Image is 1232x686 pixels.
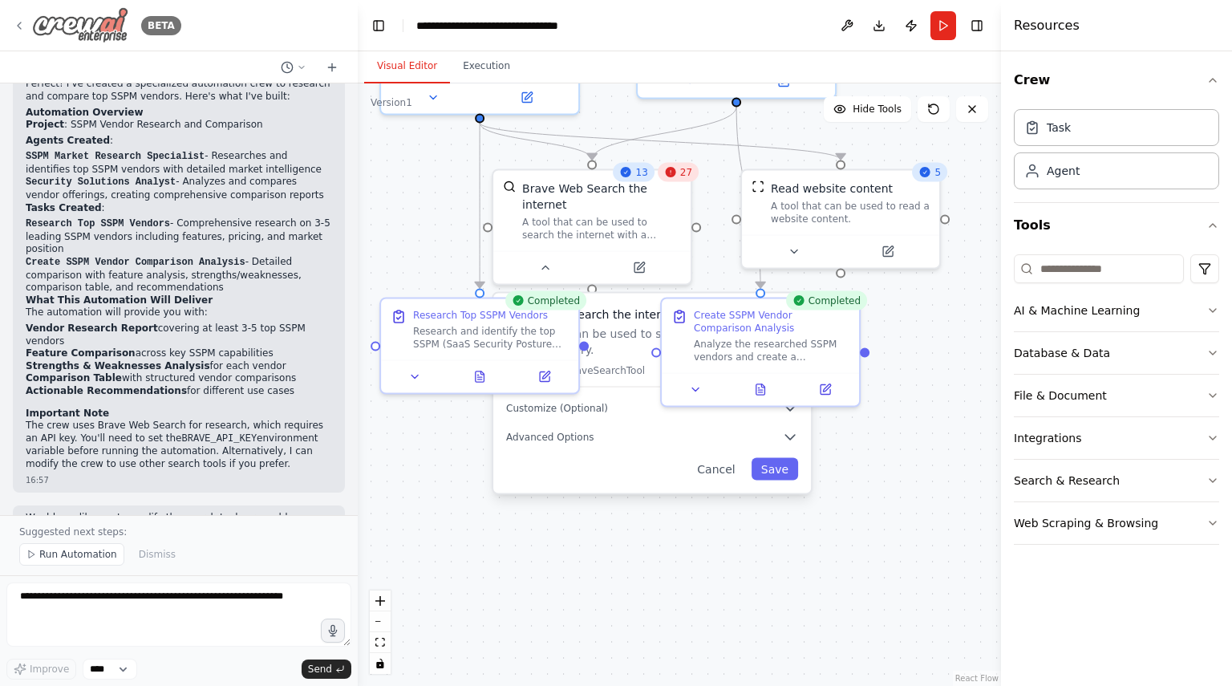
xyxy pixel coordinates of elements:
div: Version 1 [371,96,412,109]
button: Open in side panel [594,258,684,278]
strong: Important Note [26,408,109,419]
span: Hide Tools [853,103,902,116]
button: Hide Tools [824,96,911,122]
button: Search & Research [1014,460,1219,501]
button: Integrations [1014,417,1219,459]
g: Edge from a02ad3b6-0f97-4520-af22-4e1746c22b18 to 74476eb4-df73-465d-849d-fb84d1a96840 [728,107,768,288]
div: 16:57 [26,474,332,486]
li: across key SSPM capabilities [26,347,332,360]
div: Brave Web Search the internet [522,181,681,213]
button: Crew [1014,58,1219,103]
img: ScrapeWebsiteTool [752,181,764,193]
p: : [26,135,332,148]
p: A tool that can be used to search the internet with a search_query. [506,326,798,358]
li: for each vendor [26,360,332,373]
button: View output [727,380,795,400]
button: View output [446,367,514,387]
div: 5ScrapeWebsiteToolRead website contentA tool that can be used to read a website content. [740,169,941,270]
div: Analyze the researched SSPM vendors and create a comprehensive comparison including: 1. **Feature... [694,338,849,363]
div: Task [1047,120,1071,136]
div: Research and identify the top SSPM (SaaS Security Posture Management) vendors in the market. Focu... [413,325,569,351]
li: covering at least 3-5 top SSPM vendors [26,323,332,347]
button: zoom out [370,611,391,632]
button: Click to speak your automation idea [321,619,345,643]
code: Research Top SSPM Vendors [26,218,170,229]
div: Tools [1014,248,1219,558]
code: Security Solutions Analyst [26,177,176,188]
button: Open in side panel [481,88,572,108]
button: Open in side panel [797,380,853,400]
strong: Automation Overview [26,107,143,118]
li: - Researches and identifies top SSPM vendors with detailed market intelligence [26,150,332,176]
a: React Flow attribution [955,674,999,683]
span: 5 [934,166,941,179]
button: Run Automation [19,543,124,566]
button: Open in side panel [517,367,572,387]
button: Visual Editor [364,50,450,83]
button: Send [302,660,351,679]
p: Class name: BraveSearchTool [506,364,798,377]
g: Edge from f21181ad-6c9f-45e8-91c2-0f63098061cd to d37ccf24-6cd1-4859-8051-070b19b33f17 [472,123,488,288]
span: Customize (Optional) [506,402,608,415]
g: Edge from a02ad3b6-0f97-4520-af22-4e1746c22b18 to 8bec9452-1462-4c9c-9f74-f09bbbaadb43 [584,107,744,160]
button: Database & Data [1014,332,1219,374]
div: Completed [786,291,867,311]
li: with structured vendor comparisons [26,372,332,385]
button: Tools [1014,203,1219,248]
button: Execution [450,50,523,83]
span: Improve [30,663,69,676]
button: Dismiss [131,543,184,566]
strong: Agents Created [26,135,110,146]
strong: Feature Comparison [26,347,136,359]
p: : [26,202,332,215]
div: React Flow controls [370,591,391,674]
strong: Comparison Table [26,372,122,384]
h4: Resources [1014,16,1080,35]
strong: Actionable Recommendations [26,385,187,396]
div: BETA [141,16,181,35]
button: Hide left sidebar [367,14,390,37]
li: - Detailed comparison with feature analysis, strengths/weaknesses, comparison table, and recommen... [26,256,332,294]
div: 1327BraveSearchToolBrave Web Search the internetA tool that can be used to search the internet wi... [492,169,692,286]
g: Edge from f21181ad-6c9f-45e8-91c2-0f63098061cd to 8189ec60-dcdf-477d-a9ce-c2b8529e9df4 [472,123,849,160]
button: fit view [370,632,391,653]
button: Open in side panel [842,242,933,262]
li: - Comprehensive research on 3-5 leading SSPM vendors including features, pricing, and market posi... [26,217,332,256]
strong: What This Automation Will Deliver [26,294,213,306]
div: Research Top SSPM Vendors [413,309,548,322]
button: Open in side panel [738,72,829,91]
button: Start a new chat [319,58,345,77]
button: toggle interactivity [370,653,391,674]
div: A tool that can be used to search the internet with a search_query. [522,216,681,242]
code: SSPM Market Research Specialist [26,151,205,162]
div: Completed [505,291,586,311]
h3: Brave Web Search the internet [506,306,798,323]
li: for different use cases [26,385,332,398]
button: Advanced Options [506,429,798,445]
button: Switch to previous chat [274,58,313,77]
strong: Project [26,119,64,130]
span: Send [308,663,332,676]
p: Would you like me to modify the search tools or would you prefer to set up the Brave API key and ... [26,512,332,550]
button: AI & Machine Learning [1014,290,1219,331]
div: Crew [1014,103,1219,202]
p: The automation will provide you with: [26,306,332,319]
button: Cancel [687,458,744,481]
div: Create SSPM Vendor Comparison Analysis [694,309,849,335]
button: Improve [6,659,76,680]
code: Create SSPM Vendor Comparison Analysis [26,257,245,268]
p: : SSPM Vendor Research and Comparison [26,119,332,132]
strong: Vendor Research Report [26,323,158,334]
nav: breadcrumb [416,18,597,34]
img: Logo [32,7,128,43]
div: A tool that can be used to read a website content. [771,200,930,225]
span: Advanced Options [506,431,594,444]
div: CompletedResearch Top SSPM VendorsResearch and identify the top SSPM (SaaS Security Posture Manag... [379,298,580,395]
p: The crew uses Brave Web Search for research, which requires an API key. You'll need to set the en... [26,420,332,470]
span: Run Automation [39,548,117,561]
p: Suggested next steps: [19,526,338,538]
code: BRAVE_API_KEY [181,433,257,444]
span: Dismiss [139,548,176,561]
span: 27 [680,166,692,179]
div: Read website content [771,181,893,197]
